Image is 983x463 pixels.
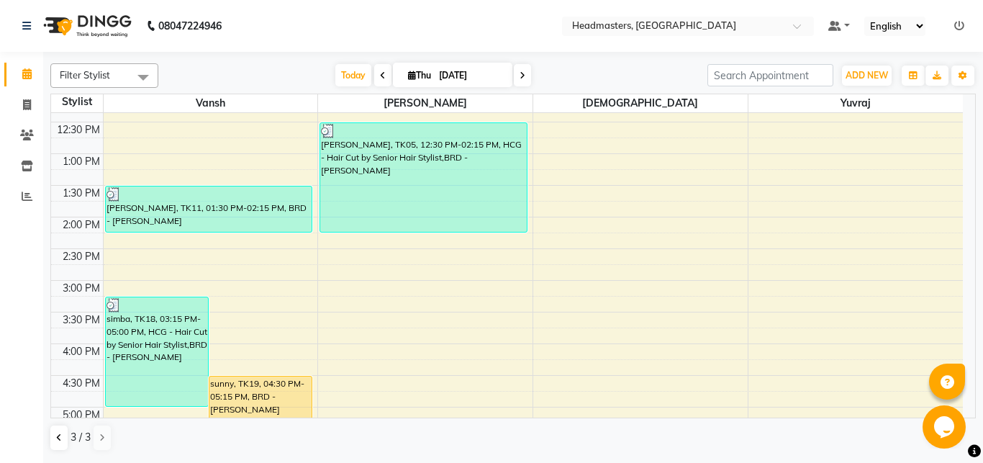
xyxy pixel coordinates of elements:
[923,405,969,449] iframe: chat widget
[842,66,892,86] button: ADD NEW
[320,123,526,232] div: [PERSON_NAME], TK05, 12:30 PM-02:15 PM, HCG - Hair Cut by Senior Hair Stylist,BRD - [PERSON_NAME]
[60,249,103,264] div: 2:30 PM
[106,186,312,232] div: [PERSON_NAME], TK11, 01:30 PM-02:15 PM, BRD - [PERSON_NAME]
[707,64,833,86] input: Search Appointment
[106,297,208,406] div: simba, TK18, 03:15 PM-05:00 PM, HCG - Hair Cut by Senior Hair Stylist,BRD - [PERSON_NAME]
[60,186,103,201] div: 1:30 PM
[60,217,103,233] div: 2:00 PM
[60,281,103,296] div: 3:00 PM
[60,344,103,359] div: 4:00 PM
[60,69,110,81] span: Filter Stylist
[158,6,222,46] b: 08047224946
[60,313,103,328] div: 3:30 PM
[533,94,748,112] span: [DEMOGRAPHIC_DATA]
[60,154,103,169] div: 1:00 PM
[51,94,103,109] div: Stylist
[209,377,312,422] div: sunny, TK19, 04:30 PM-05:15 PM, BRD - [PERSON_NAME]
[37,6,135,46] img: logo
[435,65,507,86] input: 2025-09-04
[104,94,318,112] span: Vansh
[71,430,91,445] span: 3 / 3
[60,408,103,423] div: 5:00 PM
[335,64,371,86] span: Today
[748,94,963,112] span: Yuvraj
[318,94,533,112] span: [PERSON_NAME]
[54,122,103,138] div: 12:30 PM
[846,70,888,81] span: ADD NEW
[60,376,103,391] div: 4:30 PM
[404,70,435,81] span: Thu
